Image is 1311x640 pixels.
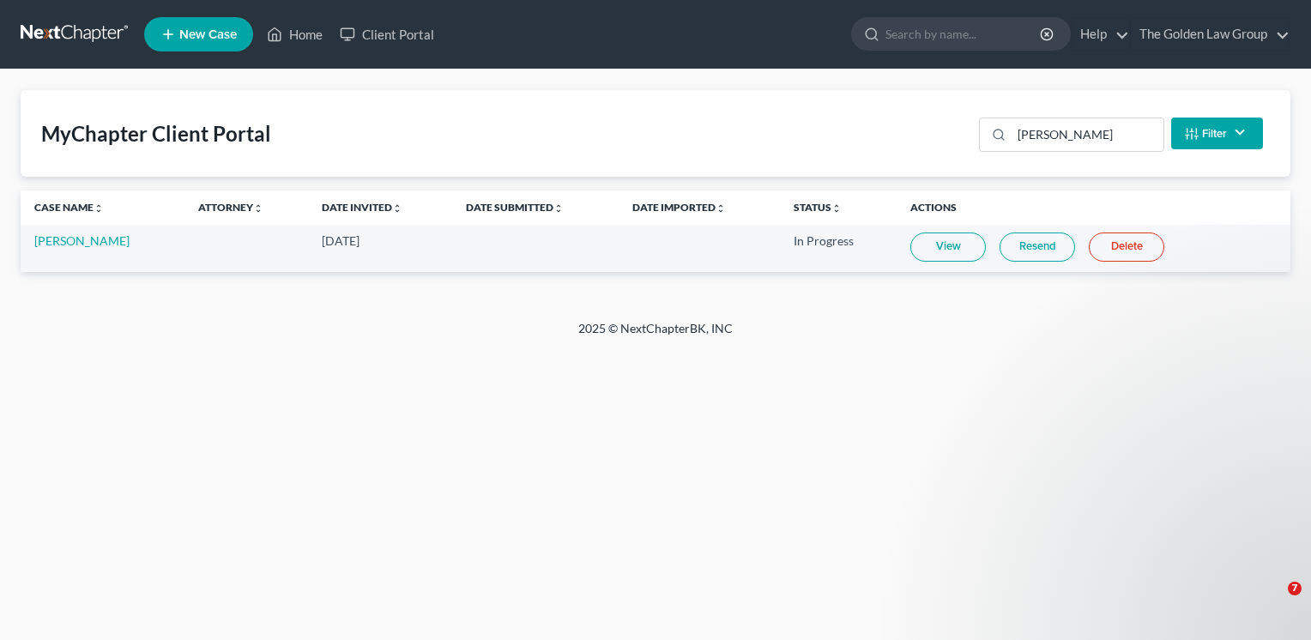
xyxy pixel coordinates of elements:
span: New Case [179,28,237,41]
div: MyChapter Client Portal [41,120,271,148]
a: Delete [1089,232,1164,262]
a: Help [1072,19,1129,50]
a: The Golden Law Group [1131,19,1290,50]
i: unfold_more [831,203,842,214]
a: Date Importedunfold_more [632,201,726,214]
a: Attorneyunfold_more [198,201,263,214]
i: unfold_more [253,203,263,214]
i: unfold_more [716,203,726,214]
a: Date Invitedunfold_more [322,201,402,214]
a: Date Submittedunfold_more [466,201,564,214]
td: In Progress [780,225,897,272]
a: Statusunfold_more [794,201,842,214]
a: [PERSON_NAME] [34,233,130,248]
button: Filter [1171,118,1263,149]
th: Actions [897,190,1290,225]
a: Resend [1000,232,1075,262]
i: unfold_more [553,203,564,214]
i: unfold_more [392,203,402,214]
iframe: Intercom live chat [1253,582,1294,623]
span: 7 [1288,582,1302,595]
a: Home [258,19,331,50]
input: Search... [1012,118,1163,151]
i: unfold_more [94,203,104,214]
a: Client Portal [331,19,443,50]
a: Case Nameunfold_more [34,201,104,214]
span: [DATE] [322,233,359,248]
a: View [910,232,986,262]
input: Search by name... [885,18,1042,50]
div: 2025 © NextChapterBK, INC [166,320,1145,351]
